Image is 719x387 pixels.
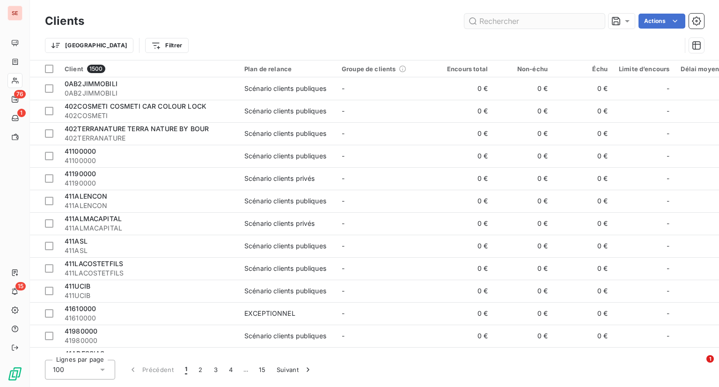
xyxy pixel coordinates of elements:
td: 0 € [433,257,493,280]
td: 0 € [553,280,613,302]
span: 411UCIB [65,282,90,290]
td: 0 € [433,302,493,325]
span: - [667,129,669,138]
div: Encours total [439,65,488,73]
div: Scénario clients privés [244,174,315,183]
span: 41190000 [65,179,233,188]
span: - [667,84,669,93]
span: - [342,309,345,317]
div: Scénario clients publiques [244,286,326,296]
span: … [238,362,253,377]
span: 411LACOSTETFILS [65,268,233,278]
td: 0 € [553,302,613,325]
span: 41100000 [65,147,96,155]
span: 1 [17,109,26,117]
span: 411ASL [65,246,233,255]
td: 0 € [493,325,553,347]
span: - [342,242,345,250]
button: Précédent [123,360,179,380]
td: 0 € [433,145,493,167]
span: 1 [706,355,714,363]
span: - [667,331,669,341]
span: 15 [15,282,26,290]
div: SE [7,6,22,21]
span: - [667,174,669,183]
span: Client [65,65,83,73]
span: - [342,174,345,182]
td: 0 € [433,122,493,145]
span: 76 [14,90,26,98]
span: - [342,219,345,227]
span: - [342,332,345,340]
span: 41610000 [65,313,233,323]
span: 1 [185,365,187,374]
td: 0 € [433,167,493,190]
td: 0 € [493,77,553,100]
span: 41100000 [65,156,233,165]
td: 0 € [553,77,613,100]
span: - [667,241,669,251]
div: Scénario clients publiques [244,129,326,138]
h3: Clients [45,13,84,30]
div: Scénario clients publiques [244,264,326,273]
span: 1500 [87,65,105,73]
td: 0 € [553,122,613,145]
div: EXCEPTIONNEL [244,309,295,318]
td: 0 € [493,347,553,370]
div: Scénario clients privés [244,219,315,228]
span: 0AB2JIMMOBILI [65,89,233,98]
td: 0 € [553,212,613,235]
button: 1 [179,360,193,380]
div: Non-échu [499,65,548,73]
span: - [342,129,345,137]
td: 0 € [493,100,553,122]
button: Suivant [271,360,318,380]
span: 411UCIB [65,291,233,300]
td: 0 € [553,145,613,167]
span: - [667,219,669,228]
span: 402TERRANATURE TERRA NATURE BY BOUR [65,125,209,133]
button: [GEOGRAPHIC_DATA] [45,38,133,53]
div: Scénario clients publiques [244,331,326,341]
td: 0 € [553,235,613,257]
span: - [667,196,669,206]
div: Scénario clients publiques [244,196,326,206]
td: 0 € [433,212,493,235]
span: - [342,287,345,295]
td: 0 € [553,190,613,212]
td: 0 € [433,280,493,302]
td: 0 € [493,235,553,257]
button: Actions [638,14,685,29]
span: 41190000 [65,170,96,178]
input: Rechercher [464,14,605,29]
span: 0AB2JIMMOBILI [65,80,117,88]
button: 4 [223,360,238,380]
span: - [342,107,345,115]
td: 0 € [553,100,613,122]
td: 0 € [433,190,493,212]
td: -10 € [433,347,493,370]
div: Scénario clients publiques [244,241,326,251]
div: Scénario clients publiques [244,151,326,161]
td: 0 € [433,77,493,100]
span: - [667,264,669,273]
span: - [342,264,345,272]
span: Groupe de clients [342,65,396,73]
span: - [342,152,345,160]
span: - [667,106,669,116]
div: Scénario clients publiques [244,106,326,116]
span: - [667,286,669,296]
span: 402TERRANATURE [65,134,233,143]
td: 0 € [553,347,613,370]
span: - [342,197,345,205]
td: 0 € [493,190,553,212]
td: 0 € [493,212,553,235]
div: Limite d’encours [619,65,669,73]
button: Filtrer [145,38,188,53]
span: 411ASL [65,237,88,245]
td: 0 € [493,257,553,280]
td: 0 € [493,302,553,325]
button: 15 [253,360,271,380]
img: Logo LeanPay [7,366,22,381]
td: 0 € [433,325,493,347]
